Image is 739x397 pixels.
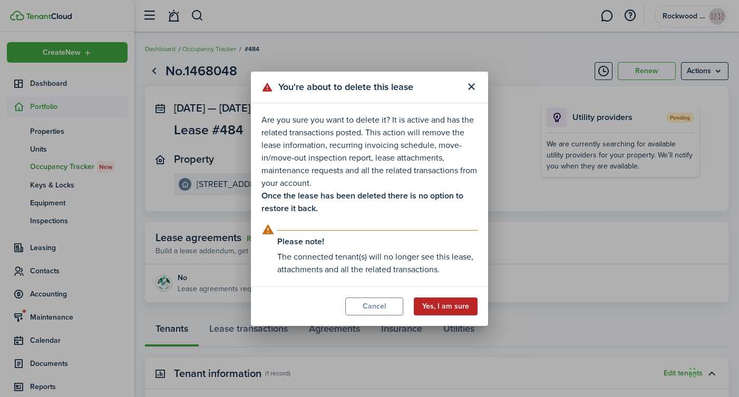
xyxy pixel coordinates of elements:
[345,297,403,315] button: Cancel
[689,357,696,389] div: Drag
[278,80,413,94] span: You're about to delete this lease
[261,190,463,214] b: Once the lease has been deleted there is no option to restore it back.
[686,346,739,397] iframe: To enrich screen reader interactions, please activate Accessibility in Grammarly extension settings
[261,114,478,190] p: Are you sure you want to delete it? It is active and has the related transactions posted. This ac...
[261,223,275,236] i: outline
[686,346,739,397] div: Chat Widget
[462,78,480,96] button: Close modal
[414,297,478,315] button: Yes, I am sure
[277,237,478,246] explanation-title: Please note!
[277,251,478,276] explanation-description: The connected tenant(s) will no longer see this lease, attachments and all the related transactions.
